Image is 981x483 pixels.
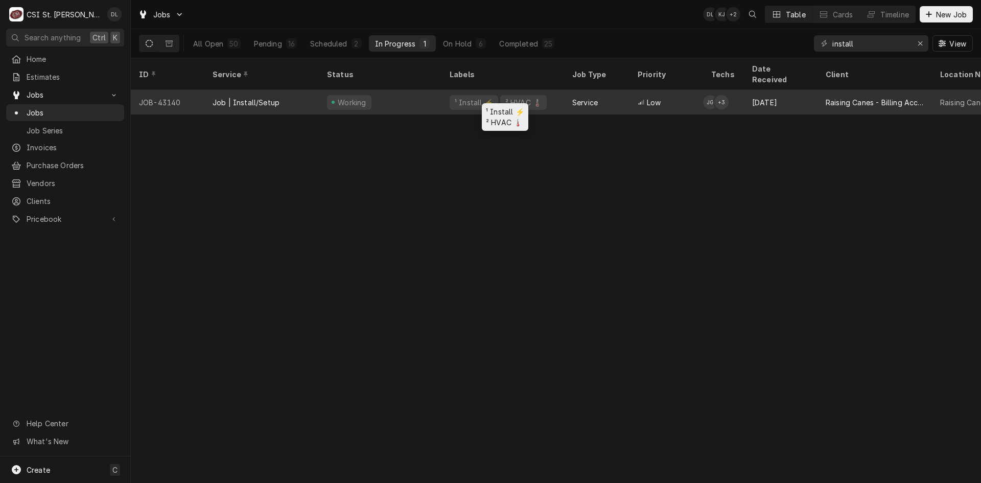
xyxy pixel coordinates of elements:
[193,38,223,49] div: All Open
[336,97,367,108] div: Working
[6,415,124,432] a: Go to Help Center
[27,436,118,447] span: What's New
[499,38,538,49] div: Completed
[107,7,122,21] div: DL
[310,38,347,49] div: Scheduled
[504,97,543,108] div: ² HVAC 🌡️
[744,90,818,114] div: [DATE]
[27,160,119,171] span: Purchase Orders
[703,95,717,109] div: JG
[27,196,119,206] span: Clients
[6,68,124,85] a: Estimates
[27,214,104,224] span: Pricebook
[703,95,717,109] div: Jeff George's Avatar
[229,38,238,49] div: 50
[6,433,124,450] a: Go to What's New
[27,142,119,153] span: Invoices
[6,139,124,156] a: Invoices
[27,89,104,100] span: Jobs
[726,7,740,21] div: + 2
[25,32,81,43] span: Search anything
[880,9,909,20] div: Timeline
[113,32,118,43] span: K
[375,38,416,49] div: In Progress
[544,38,552,49] div: 25
[213,69,309,80] div: Service
[27,178,119,189] span: Vendors
[912,35,928,52] button: Erase input
[139,69,194,80] div: ID
[715,7,729,21] div: KJ
[27,9,102,20] div: CSI St. [PERSON_NAME]
[715,7,729,21] div: Ken Jiricek's Avatar
[832,35,909,52] input: Keyword search
[327,69,431,80] div: Status
[478,38,484,49] div: 6
[27,54,119,64] span: Home
[714,95,729,109] div: + 3
[6,211,124,227] a: Go to Pricebook
[703,7,717,21] div: David Lindsey's Avatar
[27,125,119,136] span: Job Series
[254,38,282,49] div: Pending
[27,466,50,474] span: Create
[6,51,124,67] a: Home
[112,465,118,475] span: C
[703,7,717,21] div: DL
[786,9,806,20] div: Table
[947,38,968,49] span: View
[422,38,428,49] div: 1
[6,122,124,139] a: Job Series
[9,7,24,21] div: C
[9,7,24,21] div: CSI St. Louis's Avatar
[6,193,124,210] a: Clients
[6,86,124,103] a: Go to Jobs
[454,97,494,108] div: ¹ Install ⚡️
[572,69,621,80] div: Job Type
[744,6,761,22] button: Open search
[288,38,295,49] div: 16
[443,38,472,49] div: On Hold
[27,418,118,429] span: Help Center
[826,97,924,108] div: Raising Canes - Billing Account
[153,9,171,20] span: Jobs
[6,104,124,121] a: Jobs
[934,9,969,20] span: New Job
[27,72,119,82] span: Estimates
[826,69,922,80] div: Client
[833,9,853,20] div: Cards
[572,97,598,108] div: Service
[920,6,973,22] button: New Job
[6,175,124,192] a: Vendors
[213,97,279,108] div: Job | Install/Setup
[752,63,807,85] div: Date Received
[27,107,119,118] span: Jobs
[107,7,122,21] div: David Lindsey's Avatar
[6,157,124,174] a: Purchase Orders
[711,69,736,80] div: Techs
[638,69,693,80] div: Priority
[450,69,556,80] div: Labels
[482,103,528,131] div: ¹ Install ⚡️ ² HVAC 🌡️
[134,6,188,23] a: Go to Jobs
[647,97,661,108] span: Low
[6,29,124,47] button: Search anythingCtrlK
[932,35,973,52] button: View
[131,90,204,114] div: JOB-43140
[92,32,106,43] span: Ctrl
[354,38,360,49] div: 2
